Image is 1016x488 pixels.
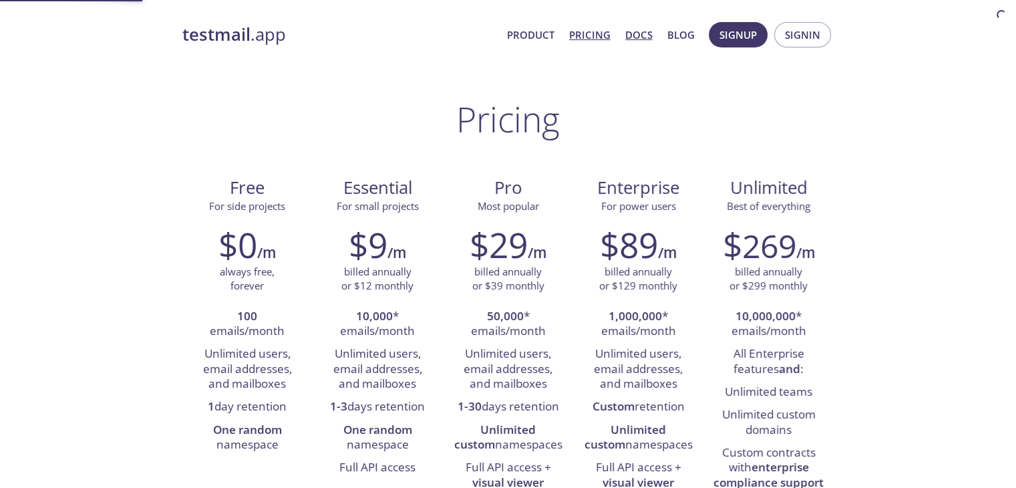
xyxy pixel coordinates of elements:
li: namespace [323,419,433,457]
h6: /m [257,241,276,264]
li: namespace [192,419,303,457]
li: All Enterprise features : [713,343,824,381]
a: Pricing [569,26,611,43]
span: Signup [719,26,757,43]
strong: 50,000 [487,308,524,324]
p: billed annually or $39 monthly [472,265,544,293]
strong: Custom [592,398,635,414]
strong: 1 [208,398,214,414]
p: billed annually or $129 monthly [599,265,677,293]
span: For small projects [337,199,419,213]
strong: 10,000 [356,308,393,324]
li: Unlimited custom domains [713,404,824,442]
li: retention [583,396,693,418]
li: * emails/month [713,306,824,344]
li: * emails/month [453,306,563,344]
li: days retention [323,396,433,418]
h6: /m [528,241,546,264]
h2: $29 [470,225,528,265]
span: Signin [785,26,820,43]
p: always free, forever [220,265,275,293]
li: * emails/month [323,306,433,344]
strong: One random [343,422,412,437]
h6: /m [796,241,815,264]
strong: 100 [237,308,257,324]
li: Unlimited users, email addresses, and mailboxes [192,343,303,396]
strong: Unlimited custom [454,422,536,452]
strong: One random [213,422,282,437]
strong: Unlimited custom [584,422,667,452]
a: Docs [625,26,653,43]
a: Product [507,26,554,43]
strong: 1-3 [330,398,347,414]
span: Most popular [478,199,539,213]
p: billed annually or $12 monthly [341,265,413,293]
span: For side projects [209,199,285,213]
button: Signin [774,22,831,47]
strong: 1-30 [458,398,482,414]
strong: testmail [182,23,250,46]
li: namespaces [583,419,693,457]
span: Essential [323,176,432,199]
strong: 1,000,000 [609,308,662,324]
p: billed annually or $299 monthly [729,265,808,293]
strong: and [779,361,800,376]
h6: /m [387,241,406,264]
span: Unlimited [730,176,808,199]
li: Unlimited users, email addresses, and mailboxes [453,343,563,396]
strong: 10,000,000 [735,308,796,324]
h2: $9 [349,225,387,265]
li: day retention [192,396,303,418]
h6: /m [658,241,677,264]
li: namespaces [453,419,563,457]
li: days retention [453,396,563,418]
h2: $89 [600,225,658,265]
li: Unlimited users, email addresses, and mailboxes [583,343,693,396]
li: Unlimited teams [713,381,824,404]
span: Enterprise [584,176,693,199]
span: Best of everything [727,199,810,213]
span: 269 [742,224,796,267]
h2: $ [723,225,796,265]
span: For power users [601,199,676,213]
button: Signup [709,22,768,47]
li: Full API access [323,457,433,479]
a: Blog [667,26,695,43]
li: emails/month [192,306,303,344]
span: Pro [454,176,562,199]
li: Unlimited users, email addresses, and mailboxes [323,343,433,396]
h1: Pricing [456,99,560,139]
a: testmail.app [182,23,496,46]
span: Free [193,176,302,199]
li: * emails/month [583,306,693,344]
h2: $0 [218,225,257,265]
